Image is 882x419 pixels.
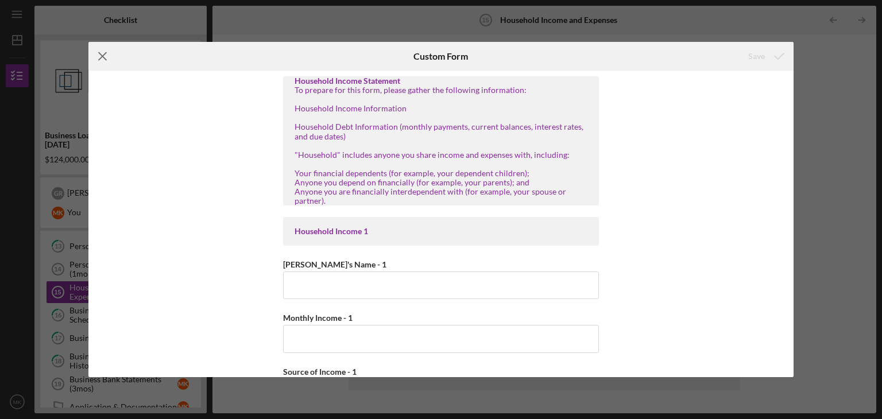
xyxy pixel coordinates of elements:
button: Save [737,45,794,68]
div: Save [748,45,765,68]
h6: Custom Form [413,51,468,61]
label: Source of Income - 1 [283,367,357,377]
div: Household Income 1 [295,227,587,236]
div: To prepare for this form, please gather the following information: Household Income Information H... [295,86,587,205]
div: Household Income Statement [295,76,587,86]
label: [PERSON_NAME]'s Name - 1 [283,259,386,269]
label: Monthly Income - 1 [283,313,353,323]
